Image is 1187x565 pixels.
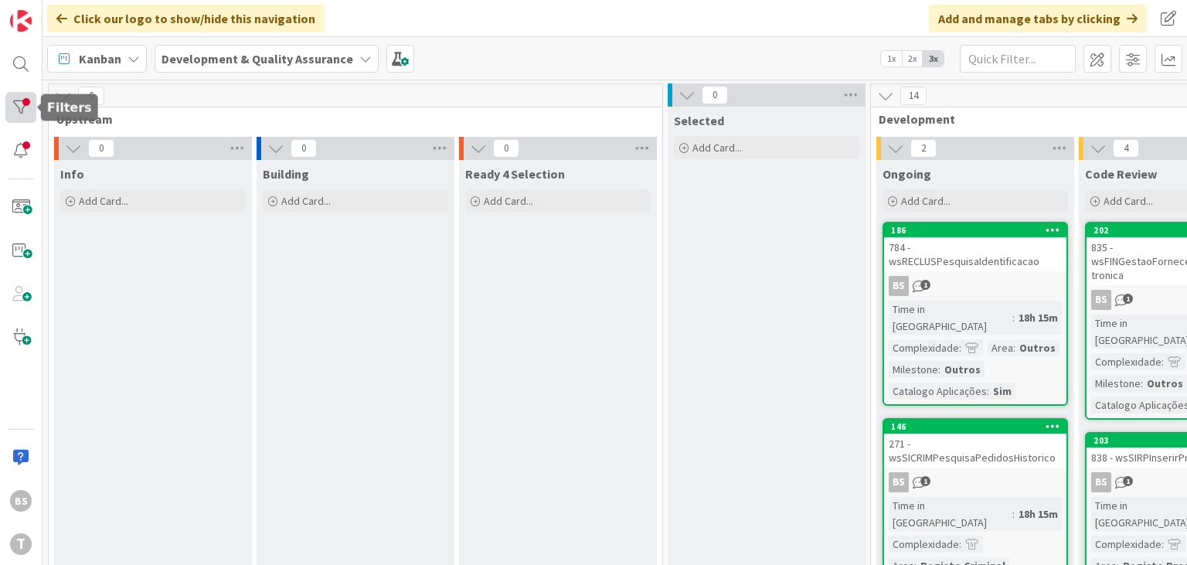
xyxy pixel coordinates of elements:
span: Selected [674,113,724,128]
div: Complexidade [1091,353,1161,370]
div: 18h 15m [1015,505,1062,522]
div: BS [1091,472,1111,492]
div: BS [884,276,1066,296]
span: Add Card... [281,194,331,208]
div: T [10,533,32,555]
span: 1 [1123,294,1133,304]
span: 3x [923,51,944,66]
div: 271 - wsSICRIMPesquisaPedidosHistorico [884,434,1066,468]
div: 146 [891,421,1066,432]
div: 186784 - wsRECLUSPesquisaIdentificacao [884,223,1066,271]
h5: Filters [47,100,92,115]
span: : [959,339,961,356]
div: Outros [1015,339,1059,356]
div: Outros [940,361,985,378]
span: Code Review [1085,166,1157,182]
span: 1x [881,51,902,66]
span: Ongoing [883,166,931,182]
span: : [1141,375,1143,392]
span: 2x [902,51,923,66]
span: : [1012,505,1015,522]
span: Add Card... [901,194,951,208]
span: Add Card... [484,194,533,208]
div: Click our logo to show/hide this navigation [47,5,325,32]
span: 0 [493,139,519,158]
div: Milestone [1091,375,1141,392]
b: Development & Quality Assurance [162,51,353,66]
span: 1 [920,476,930,486]
div: 146 [884,420,1066,434]
div: BS [889,472,909,492]
div: BS [10,490,32,512]
input: Quick Filter... [960,45,1076,73]
span: Kanban [79,49,121,68]
span: : [1012,309,1015,326]
div: Milestone [889,361,938,378]
span: : [987,383,989,400]
div: Complexidade [1091,536,1161,553]
div: 186 [884,223,1066,237]
div: Add and manage tabs by clicking [929,5,1147,32]
span: Add Card... [1104,194,1153,208]
div: BS [889,276,909,296]
span: 1 [920,280,930,290]
span: : [959,536,961,553]
span: : [1161,536,1164,553]
span: Upstream [56,111,643,127]
div: Area [988,339,1013,356]
span: Add Card... [692,141,742,155]
span: 1 [1123,476,1133,486]
div: BS [884,472,1066,492]
span: 0 [78,87,104,105]
span: : [1161,353,1164,370]
div: 146271 - wsSICRIMPesquisaPedidosHistorico [884,420,1066,468]
span: Ready 4 Selection [465,166,565,182]
span: Add Card... [79,194,128,208]
div: Time in [GEOGRAPHIC_DATA] [889,497,1012,531]
span: 4 [1113,139,1139,158]
div: 784 - wsRECLUSPesquisaIdentificacao [884,237,1066,271]
div: Outros [1143,375,1187,392]
span: 2 [910,139,937,158]
div: Complexidade [889,536,959,553]
div: Catalogo Aplicações [889,383,987,400]
a: 186784 - wsRECLUSPesquisaIdentificacaoBSTime in [GEOGRAPHIC_DATA]:18h 15mComplexidade:Area:Outros... [883,222,1068,406]
span: 0 [291,139,317,158]
span: 0 [88,139,114,158]
div: 18h 15m [1015,309,1062,326]
span: : [1013,339,1015,356]
div: BS [1091,290,1111,310]
div: 186 [891,225,1066,236]
img: Visit kanbanzone.com [10,10,32,32]
div: Sim [989,383,1015,400]
span: : [938,361,940,378]
span: Info [60,166,84,182]
div: Complexidade [889,339,959,356]
span: 14 [900,87,927,105]
span: 0 [702,86,728,104]
span: Building [263,166,309,182]
div: Time in [GEOGRAPHIC_DATA] [889,301,1012,335]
